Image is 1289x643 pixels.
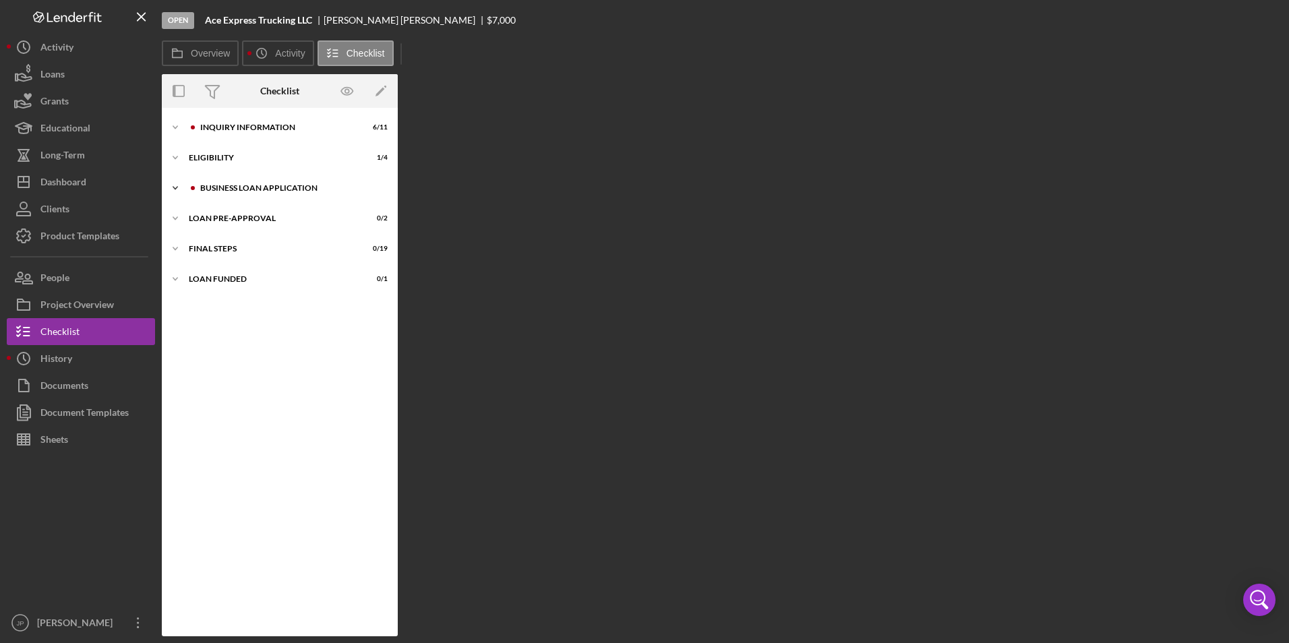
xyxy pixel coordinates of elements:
[34,609,121,640] div: [PERSON_NAME]
[7,426,155,453] button: Sheets
[40,61,65,91] div: Loans
[40,291,114,321] div: Project Overview
[7,142,155,169] button: Long-Term
[189,245,354,253] div: FINAL STEPS
[40,399,129,429] div: Document Templates
[189,214,354,222] div: LOAN PRE-APPROVAL
[200,123,354,131] div: INQUIRY INFORMATION
[205,15,312,26] b: Ace Express Trucking LLC
[260,86,299,96] div: Checklist
[363,275,388,283] div: 0 / 1
[162,40,239,66] button: Overview
[324,15,487,26] div: [PERSON_NAME] [PERSON_NAME]
[40,115,90,145] div: Educational
[363,245,388,253] div: 0 / 19
[7,264,155,291] button: People
[275,48,305,59] label: Activity
[191,48,230,59] label: Overview
[189,154,354,162] div: ELIGIBILITY
[7,88,155,115] button: Grants
[318,40,394,66] button: Checklist
[363,214,388,222] div: 0 / 2
[487,14,516,26] span: $7,000
[7,222,155,249] button: Product Templates
[363,154,388,162] div: 1 / 4
[7,61,155,88] button: Loans
[40,142,85,172] div: Long-Term
[7,195,155,222] button: Clients
[1243,584,1276,616] div: Open Intercom Messenger
[7,318,155,345] button: Checklist
[16,619,24,627] text: JP
[40,34,73,64] div: Activity
[40,88,69,118] div: Grants
[7,372,155,399] button: Documents
[363,123,388,131] div: 6 / 11
[40,372,88,402] div: Documents
[40,426,68,456] div: Sheets
[40,195,69,226] div: Clients
[40,264,69,295] div: People
[7,34,155,61] button: Activity
[7,609,155,636] button: JP[PERSON_NAME]
[200,184,381,192] div: BUSINESS LOAN APPLICATION
[7,345,155,372] button: History
[40,169,86,199] div: Dashboard
[347,48,385,59] label: Checklist
[7,169,155,195] button: Dashboard
[7,115,155,142] button: Educational
[189,275,354,283] div: LOAN FUNDED
[40,345,72,375] div: History
[40,222,119,253] div: Product Templates
[162,12,194,29] div: Open
[40,318,80,348] div: Checklist
[7,291,155,318] button: Project Overview
[7,399,155,426] button: Document Templates
[242,40,313,66] button: Activity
